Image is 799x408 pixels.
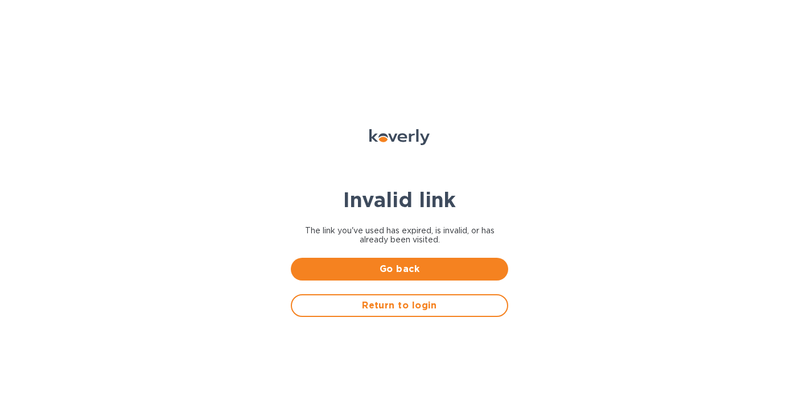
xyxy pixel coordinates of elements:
button: Return to login [291,294,508,317]
span: Return to login [301,299,498,312]
span: Go back [300,262,499,276]
button: Go back [291,258,508,281]
b: Invalid link [343,187,456,212]
img: Koverly [369,129,430,145]
span: The link you've used has expired, is invalid, or has already been visited. [291,226,508,244]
